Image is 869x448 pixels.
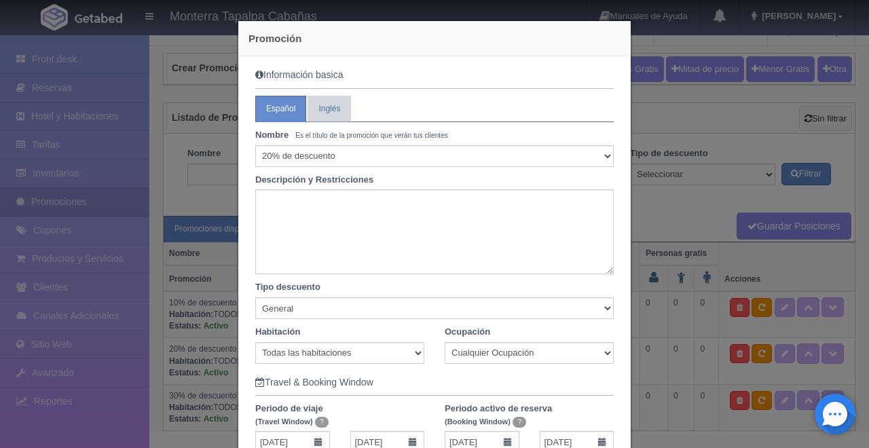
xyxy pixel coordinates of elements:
[434,403,624,428] label: Periodo activo de reserva
[295,132,448,139] small: Es el título de la promoción que verán tus clientes
[513,417,526,428] span: ?
[308,96,351,122] a: Inglés
[445,417,511,426] small: (Booking Window)
[245,281,624,294] label: Tipo descuento
[248,31,621,45] h4: Promoción
[255,326,300,339] label: Habitación
[255,96,306,122] a: Español
[255,377,614,388] h5: Travel & Booking Window
[315,417,329,428] span: ?
[255,417,313,426] small: (Travel Window)
[245,403,434,428] label: Periodo de viaje
[255,70,614,80] h5: Información basica
[245,174,624,187] label: Descripción y Restricciones
[445,326,490,339] label: Ocupación
[255,129,289,142] label: Nombre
